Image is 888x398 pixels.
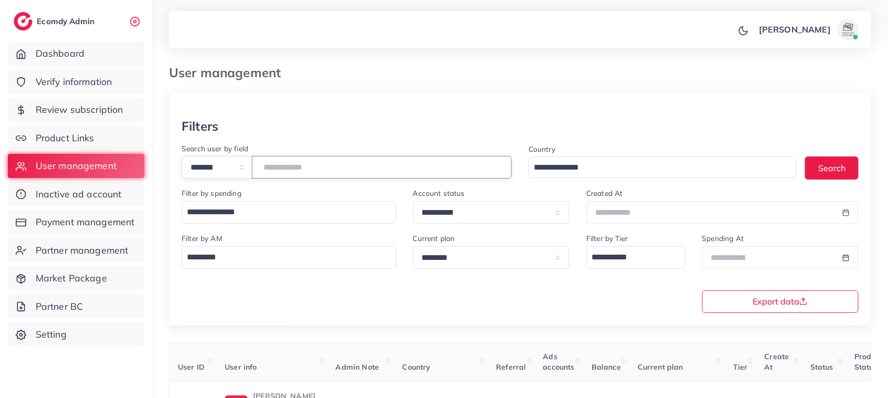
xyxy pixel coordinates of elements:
a: [PERSON_NAME]avatar [753,19,863,40]
span: Status [810,362,833,372]
img: logo [14,12,33,30]
a: Review subscription [8,98,144,122]
input: Search for option [183,203,383,221]
a: logoEcomdy Admin [14,12,97,30]
label: Filter by AM [182,233,223,244]
h3: Filters [182,119,218,134]
label: Current plan [413,233,455,244]
label: Country [528,144,555,154]
span: Partner BC [36,300,83,313]
span: Product Links [36,131,94,145]
span: Inactive ad account [36,187,122,201]
h3: User management [169,65,289,80]
span: Balance [591,362,621,372]
input: Search for option [183,248,383,266]
span: Setting [36,328,67,341]
a: Partner BC [8,295,144,319]
label: Account status [413,188,465,198]
span: Product Status [854,352,882,372]
span: Export data [753,297,808,306]
a: User management [8,154,144,178]
span: Admin Note [336,362,379,372]
label: Filter by spending [182,188,241,198]
a: Inactive ad account [8,182,144,206]
span: Current plan [638,362,683,372]
span: Payment management [36,215,135,229]
a: Verify information [8,70,144,94]
label: Search user by field [182,143,248,154]
div: Search for option [182,201,396,224]
a: Product Links [8,126,144,150]
p: [PERSON_NAME] [759,23,831,36]
label: Created At [586,188,623,198]
div: Search for option [528,156,797,178]
button: Export data [702,290,859,313]
span: Tier [733,362,748,372]
div: Search for option [586,246,685,269]
span: Review subscription [36,103,123,117]
a: Dashboard [8,41,144,66]
a: Partner management [8,238,144,263]
span: Verify information [36,75,112,89]
label: Filter by Tier [586,233,628,244]
span: Create At [765,352,789,372]
span: User ID [178,362,205,372]
span: Partner management [36,244,129,257]
h2: Ecomdy Admin [37,16,97,26]
a: Payment management [8,210,144,234]
a: Market Package [8,266,144,290]
a: Setting [8,322,144,347]
div: Search for option [182,246,396,269]
span: Referral [496,362,526,372]
label: Spending At [702,233,744,244]
span: Ads accounts [543,352,575,372]
input: Search for option [588,248,671,266]
span: User info [225,362,257,372]
span: Dashboard [36,47,84,60]
input: Search for option [530,160,783,176]
button: Search [805,156,859,179]
span: User management [36,159,117,173]
span: Country [403,362,431,372]
span: Market Package [36,271,107,285]
img: avatar [838,19,859,40]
